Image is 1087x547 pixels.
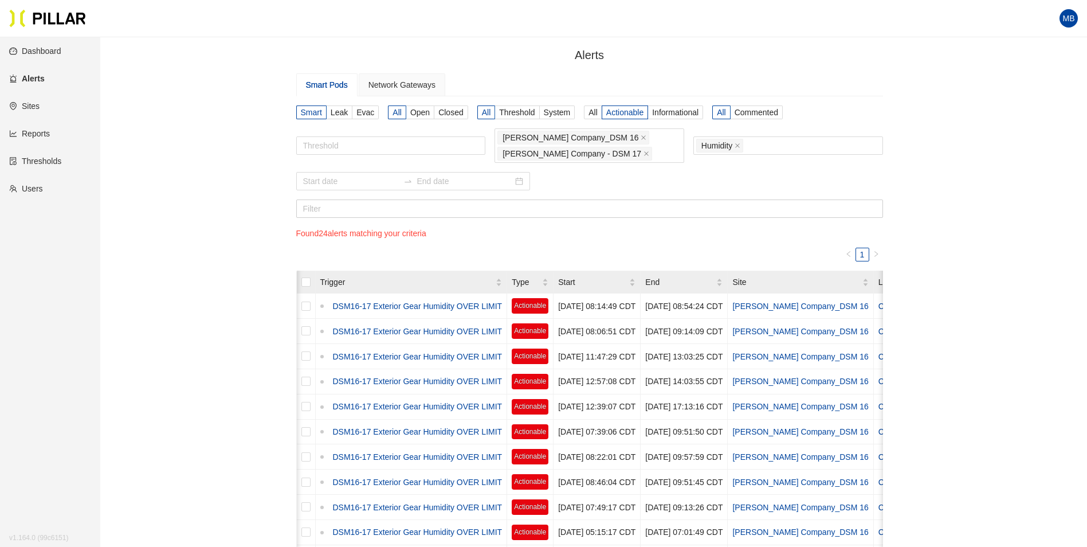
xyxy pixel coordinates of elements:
[732,402,868,411] a: [PERSON_NAME] Company_DSM 16
[9,101,40,111] a: environmentSites
[320,276,496,288] span: Trigger
[643,151,649,158] span: close
[878,427,932,436] a: COLO 4.2 LBT
[328,325,503,338] a: DSM16-17 Exterior Gear Humidity OVER LIMIT
[512,474,548,490] span: Actionable
[878,402,935,411] a: COLO 3.3 UPM
[878,276,928,288] span: Location
[554,344,641,369] td: [DATE] 11:47:29 CDT
[554,319,641,344] td: [DATE] 08:06:51 CDT
[9,157,61,166] a: exceptionThresholds
[641,520,728,545] td: [DATE] 07:01:49 CDT
[606,108,643,117] span: Actionable
[732,302,868,311] a: [PERSON_NAME] Company_DSM 16
[403,177,413,186] span: swap-right
[410,108,430,117] span: Open
[732,528,868,537] a: [PERSON_NAME] Company_DSM 16
[328,425,503,438] a: DSM16-17 Exterior Gear Humidity OVER LIMIT
[878,352,935,361] a: COLO 4.4 UPM
[878,528,932,537] a: COLO 4.2 LBT
[512,525,548,540] span: Actionable
[328,300,503,312] a: DSM16-17 Exterior Gear Humidity OVER LIMIT
[328,451,503,463] a: DSM16-17 Exterior Gear Humidity OVER LIMIT
[878,302,932,311] a: COLO 3.3 LBP
[296,200,883,218] input: Filter
[296,227,426,240] p: Found 24 alerts matching your criteria
[641,369,728,394] td: [DATE] 14:03:55 CDT
[9,129,50,138] a: line-chartReports
[554,294,641,319] td: [DATE] 08:14:49 CDT
[328,501,503,514] a: DSM16-17 Exterior Gear Humidity OVER LIMIT
[331,108,348,117] span: Leak
[735,143,740,150] span: close
[641,135,646,142] span: close
[512,399,548,415] span: Actionable
[306,79,348,91] div: Smart Pods
[878,377,935,386] a: COLO 4.4 UPM
[328,350,503,363] a: DSM16-17 Exterior Gear Humidity OVER LIMIT
[512,323,548,339] span: Actionable
[554,495,641,520] td: [DATE] 07:49:17 CDT
[554,420,641,445] td: [DATE] 07:39:06 CDT
[417,175,513,187] input: End date
[732,377,868,386] a: [PERSON_NAME] Company_DSM 16
[9,74,45,83] a: alertAlerts
[652,108,698,117] span: Informational
[732,327,868,336] a: [PERSON_NAME] Company_DSM 16
[842,248,856,261] li: Previous Page
[856,248,869,261] a: 1
[641,394,728,420] td: [DATE] 17:13:16 CDT
[878,478,932,487] a: COLO 4.2 LBT
[512,276,542,288] span: Type
[554,369,641,394] td: [DATE] 12:57:08 CDT
[588,108,598,117] span: All
[328,526,503,538] a: DSM16-17 Exterior Gear Humidity OVER LIMIT
[403,177,413,186] span: to
[9,184,43,193] a: teamUsers
[641,319,728,344] td: [DATE] 09:14:09 CDT
[878,503,932,512] a: COLO 4.2 LBT
[732,352,868,361] a: [PERSON_NAME] Company_DSM 16
[512,374,548,389] span: Actionable
[641,294,728,319] td: [DATE] 08:54:24 CDT
[842,248,856,261] button: left
[554,444,641,470] td: [DATE] 08:22:01 CDT
[503,131,638,144] span: [PERSON_NAME] Company_DSM 16
[869,248,883,261] li: Next Page
[641,344,728,369] td: [DATE] 13:03:25 CDT
[554,520,641,545] td: [DATE] 05:15:17 CDT
[641,444,728,470] td: [DATE] 09:57:59 CDT
[732,427,868,436] a: [PERSON_NAME] Company_DSM 16
[512,424,548,440] span: Actionable
[9,46,61,56] a: dashboardDashboard
[554,394,641,420] td: [DATE] 12:39:07 CDT
[732,478,868,487] a: [PERSON_NAME] Company_DSM 16
[503,147,641,160] span: [PERSON_NAME] Company - DSM 17
[512,349,548,364] span: Actionable
[878,452,932,462] a: COLO 4.2 LBT
[732,452,868,462] a: [PERSON_NAME] Company_DSM 16
[9,9,86,28] img: Pillar Technologies
[512,499,548,515] span: Actionable
[575,49,604,61] span: Alerts
[356,108,374,117] span: Evac
[512,298,548,314] span: Actionable
[301,108,322,117] span: Smart
[732,503,868,512] a: [PERSON_NAME] Company_DSM 16
[641,420,728,445] td: [DATE] 09:51:50 CDT
[878,327,932,336] a: COLO 4.4 LBT
[303,175,399,187] input: Start date
[873,251,880,257] span: right
[328,400,503,413] a: DSM16-17 Exterior Gear Humidity OVER LIMIT
[869,248,883,261] button: right
[558,276,629,288] span: Start
[701,139,732,152] span: Humidity
[328,476,503,489] a: DSM16-17 Exterior Gear Humidity OVER LIMIT
[735,108,778,117] span: Commented
[641,470,728,495] td: [DATE] 09:51:45 CDT
[393,108,402,117] span: All
[328,375,503,388] a: DSM16-17 Exterior Gear Humidity OVER LIMIT
[856,248,869,261] li: 1
[554,470,641,495] td: [DATE] 08:46:04 CDT
[368,79,435,91] div: Network Gateways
